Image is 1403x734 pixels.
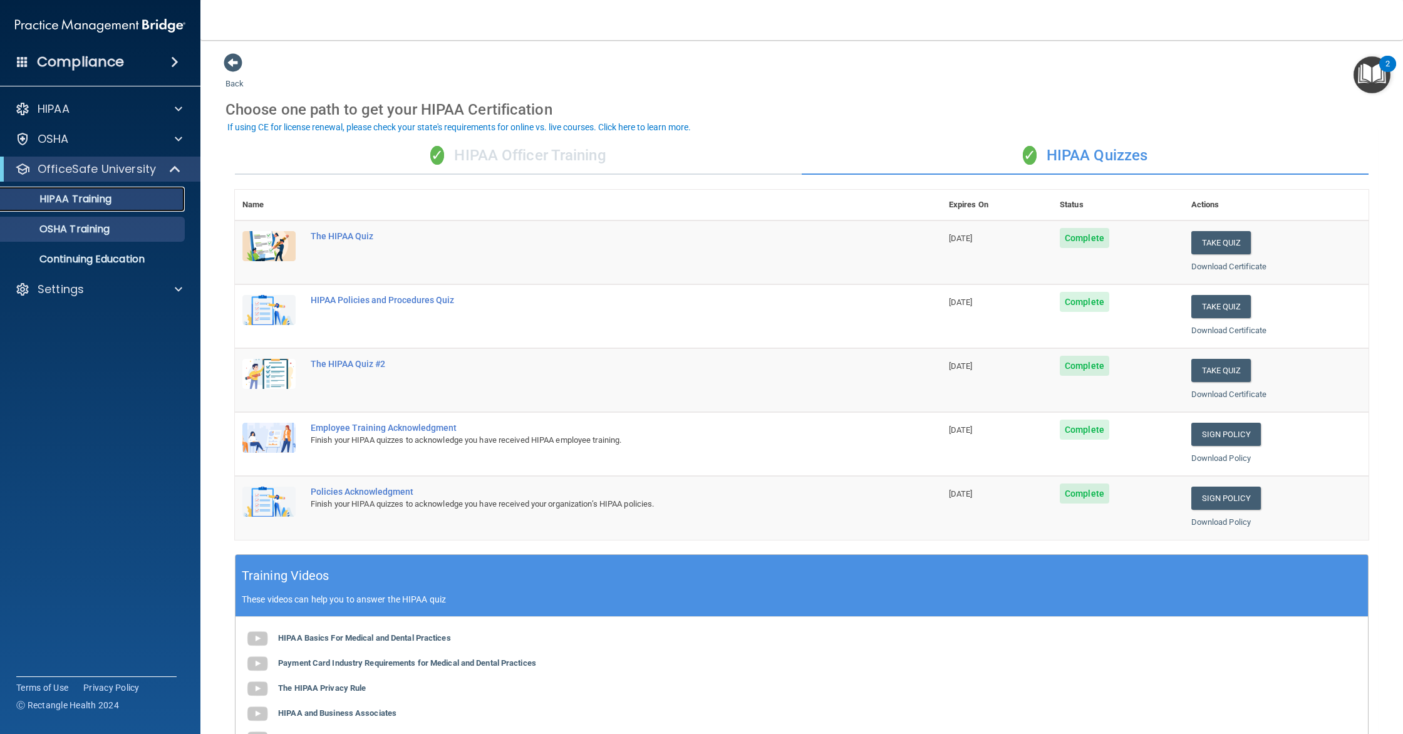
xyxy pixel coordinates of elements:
div: HIPAA Officer Training [235,137,802,175]
h5: Training Videos [242,565,329,587]
span: [DATE] [949,361,973,371]
p: HIPAA Training [8,193,111,205]
div: Finish your HIPAA quizzes to acknowledge you have received HIPAA employee training. [311,433,879,448]
p: These videos can help you to answer the HIPAA quiz [242,594,1362,604]
b: HIPAA Basics For Medical and Dental Practices [278,633,451,643]
span: ✓ [430,146,444,165]
p: OfficeSafe University [38,162,156,177]
b: The HIPAA Privacy Rule [278,683,366,693]
span: Complete [1060,292,1109,312]
a: Privacy Policy [83,681,140,694]
a: OSHA [15,132,182,147]
a: OfficeSafe University [15,162,182,177]
img: gray_youtube_icon.38fcd6cc.png [245,626,270,651]
button: Open Resource Center, 2 new notifications [1354,56,1390,93]
th: Actions [1184,190,1369,220]
a: Download Certificate [1191,390,1267,399]
div: The HIPAA Quiz #2 [311,359,879,369]
img: gray_youtube_icon.38fcd6cc.png [245,676,270,701]
div: 2 [1385,64,1390,80]
a: Settings [15,282,182,297]
span: Complete [1060,483,1109,504]
button: If using CE for license renewal, please check your state's requirements for online vs. live cours... [225,121,693,133]
span: [DATE] [949,489,973,499]
p: Continuing Education [8,253,179,266]
span: Complete [1060,228,1109,248]
h4: Compliance [37,53,124,71]
div: HIPAA Policies and Procedures Quiz [311,295,879,305]
div: Policies Acknowledgment [311,487,879,497]
button: Take Quiz [1191,359,1251,382]
a: Download Certificate [1191,326,1267,335]
a: Back [225,64,244,88]
span: Complete [1060,356,1109,376]
p: HIPAA [38,101,70,116]
th: Name [235,190,303,220]
a: Download Policy [1191,453,1251,463]
span: [DATE] [949,425,973,435]
th: Status [1052,190,1183,220]
div: Choose one path to get your HIPAA Certification [225,91,1378,128]
img: PMB logo [15,13,185,38]
div: If using CE for license renewal, please check your state's requirements for online vs. live cours... [227,123,691,132]
a: Sign Policy [1191,487,1261,510]
div: The HIPAA Quiz [311,231,879,241]
span: [DATE] [949,297,973,307]
span: Complete [1060,420,1109,440]
a: Download Certificate [1191,262,1267,271]
a: Download Policy [1191,517,1251,527]
b: Payment Card Industry Requirements for Medical and Dental Practices [278,658,536,668]
span: ✓ [1023,146,1037,165]
div: Employee Training Acknowledgment [311,423,879,433]
div: HIPAA Quizzes [802,137,1369,175]
div: Finish your HIPAA quizzes to acknowledge you have received your organization’s HIPAA policies. [311,497,879,512]
p: OSHA Training [8,223,110,235]
p: Settings [38,282,84,297]
th: Expires On [941,190,1052,220]
a: Terms of Use [16,681,68,694]
button: Take Quiz [1191,295,1251,318]
p: OSHA [38,132,69,147]
span: [DATE] [949,234,973,243]
span: Ⓒ Rectangle Health 2024 [16,699,119,711]
b: HIPAA and Business Associates [278,708,396,718]
a: Sign Policy [1191,423,1261,446]
a: HIPAA [15,101,182,116]
iframe: Drift Widget Chat Controller [1186,645,1388,695]
img: gray_youtube_icon.38fcd6cc.png [245,701,270,726]
img: gray_youtube_icon.38fcd6cc.png [245,651,270,676]
button: Take Quiz [1191,231,1251,254]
